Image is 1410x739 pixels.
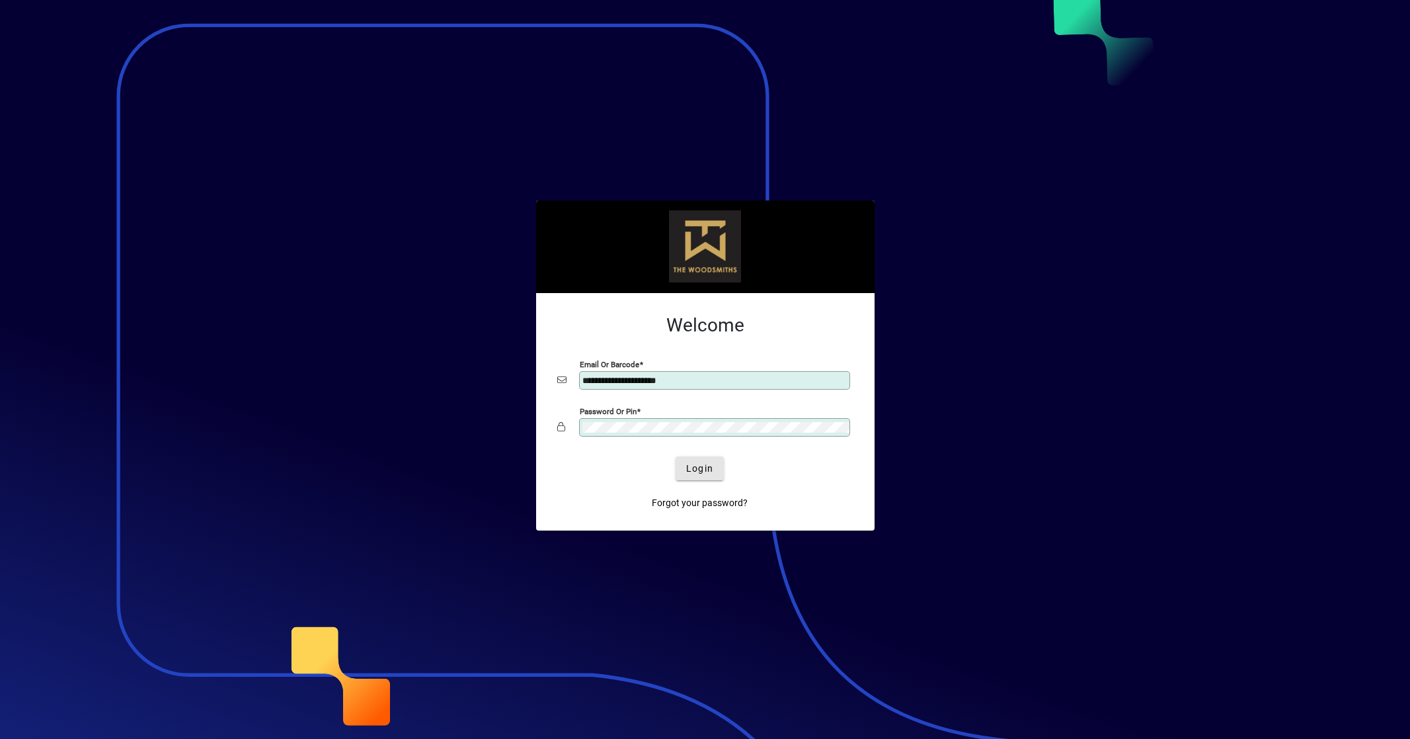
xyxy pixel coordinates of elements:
mat-label: Email or Barcode [580,360,639,369]
a: Forgot your password? [646,491,753,515]
button: Login [676,456,724,480]
h2: Welcome [557,314,853,337]
span: Login [686,462,713,476]
span: Forgot your password? [652,496,748,510]
mat-label: Password or Pin [580,407,637,416]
